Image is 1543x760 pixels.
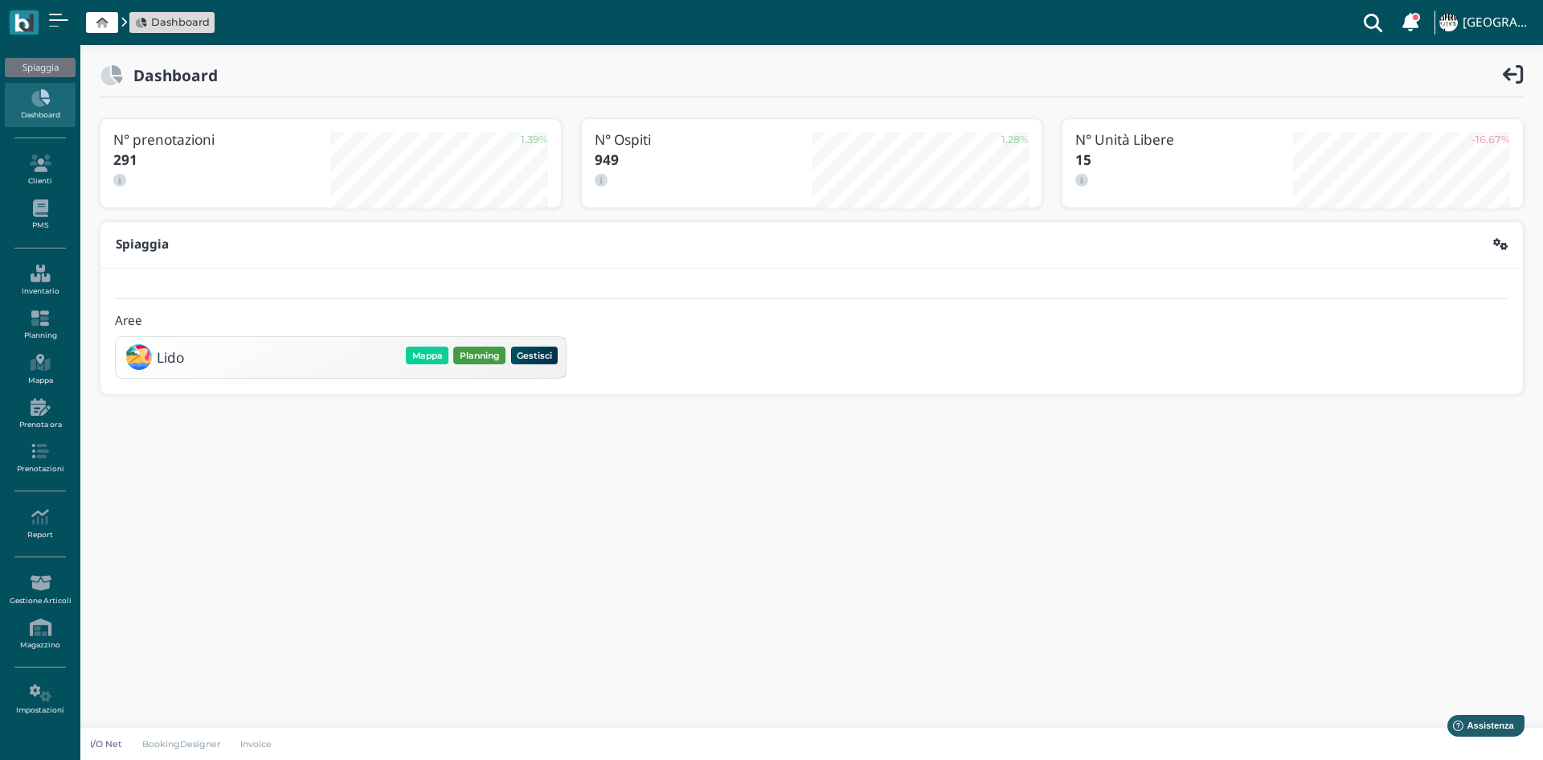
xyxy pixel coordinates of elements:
button: Planning [453,347,505,364]
h4: Aree [115,314,142,328]
a: Inventario [5,258,75,302]
span: Assistenza [47,13,106,25]
b: 15 [1075,150,1091,169]
h2: Dashboard [123,67,218,84]
a: PMS [5,193,75,237]
b: 949 [595,150,619,169]
a: Dashboard [5,83,75,127]
div: Spiaggia [5,58,75,77]
a: Planning [5,303,75,347]
h3: Lido [157,350,184,365]
a: Prenotazioni [5,436,75,480]
a: Mappa [5,347,75,392]
b: Spiaggia [116,236,169,253]
h4: [GEOGRAPHIC_DATA] [1463,16,1533,30]
a: Prenota ora [5,392,75,436]
h3: N° prenotazioni [113,132,330,147]
h3: N° Unità Libere [1075,132,1292,147]
a: ... [GEOGRAPHIC_DATA] [1437,3,1533,42]
span: Dashboard [151,14,210,30]
b: 291 [113,150,137,169]
button: Gestisci [511,347,559,364]
img: logo [14,14,33,32]
img: ... [1439,14,1457,31]
a: Clienti [5,148,75,192]
h3: N° Ospiti [595,132,812,147]
iframe: Help widget launcher [1429,710,1529,746]
a: Dashboard [135,14,210,30]
button: Mappa [406,347,448,364]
